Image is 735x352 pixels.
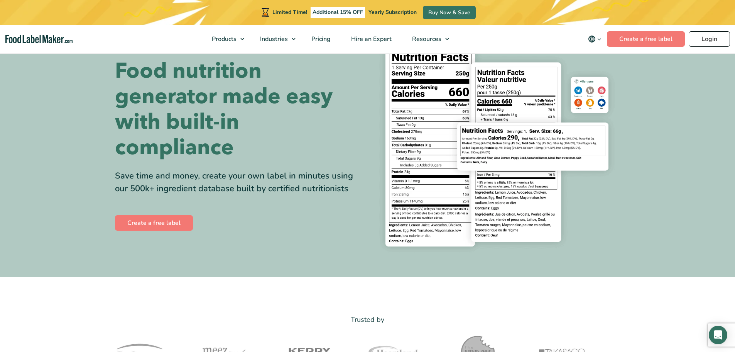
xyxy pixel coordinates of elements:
[115,215,193,231] a: Create a free label
[115,170,362,195] div: Save time and money, create your own label in minutes using our 500k+ ingredient database built b...
[272,9,307,16] span: Limited Time!
[368,9,417,16] span: Yearly Subscription
[410,35,442,43] span: Resources
[311,7,365,18] span: Additional 15% OFF
[309,35,331,43] span: Pricing
[301,25,339,53] a: Pricing
[115,58,362,160] h1: Food nutrition generator made easy with built-in compliance
[210,35,237,43] span: Products
[341,25,400,53] a: Hire an Expert
[202,25,248,53] a: Products
[115,314,620,325] p: Trusted by
[423,6,476,19] a: Buy Now & Save
[689,31,730,47] a: Login
[607,31,685,47] a: Create a free label
[402,25,453,53] a: Resources
[250,25,299,53] a: Industries
[709,326,727,344] div: Open Intercom Messenger
[349,35,392,43] span: Hire an Expert
[258,35,289,43] span: Industries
